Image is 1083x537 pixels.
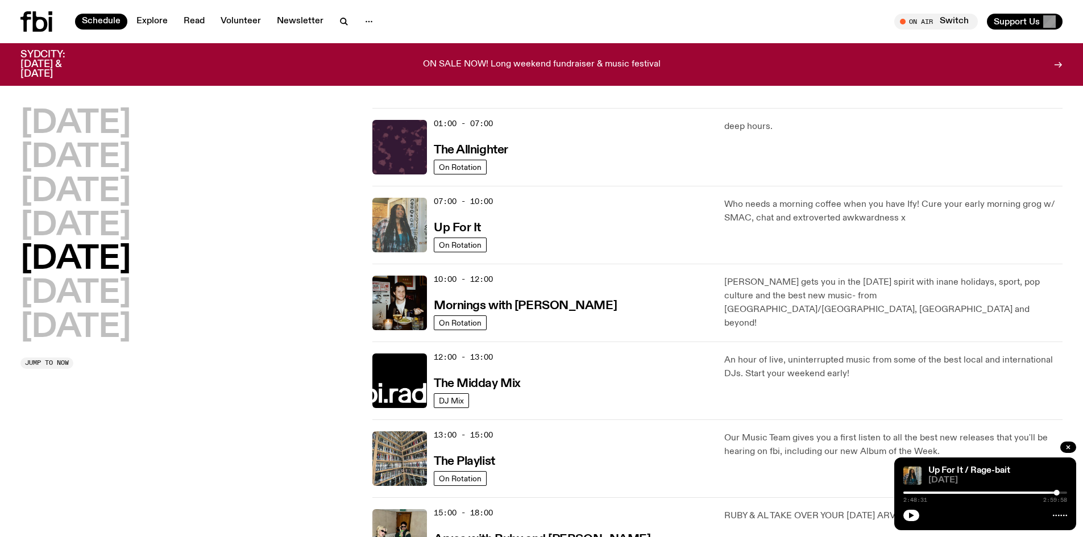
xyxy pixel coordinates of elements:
[434,376,521,390] a: The Midday Mix
[20,278,131,310] button: [DATE]
[439,240,482,249] span: On Rotation
[372,198,427,252] img: Ify - a Brown Skin girl with black braided twists, looking up to the side with her tongue stickin...
[434,298,617,312] a: Mornings with [PERSON_NAME]
[177,14,211,30] a: Read
[372,276,427,330] img: Sam blankly stares at the camera, brightly lit by a camera flash wearing a hat collared shirt and...
[439,396,464,405] span: DJ Mix
[20,142,131,174] button: [DATE]
[434,222,481,234] h3: Up For It
[903,497,927,503] span: 2:48:31
[20,50,93,79] h3: SYDCITY: [DATE] & [DATE]
[20,108,131,140] button: [DATE]
[434,144,508,156] h3: The Allnighter
[928,476,1067,485] span: [DATE]
[724,276,1063,330] p: [PERSON_NAME] gets you in the [DATE] spirit with inane holidays, sport, pop culture and the best ...
[20,244,131,276] button: [DATE]
[434,393,469,408] a: DJ Mix
[987,14,1063,30] button: Support Us
[724,120,1063,134] p: deep hours.
[724,198,1063,225] p: Who needs a morning coffee when you have Ify! Cure your early morning grog w/ SMAC, chat and extr...
[372,431,427,486] img: A corner shot of the fbi music library
[20,357,73,369] button: Jump to now
[434,507,493,518] span: 15:00 - 18:00
[434,471,487,486] a: On Rotation
[894,14,978,30] button: On AirSwitch
[434,238,487,252] a: On Rotation
[903,467,922,485] img: Ify - a Brown Skin girl with black braided twists, looking up to the side with her tongue stickin...
[130,14,175,30] a: Explore
[434,300,617,312] h3: Mornings with [PERSON_NAME]
[434,378,521,390] h3: The Midday Mix
[214,14,268,30] a: Volunteer
[434,274,493,285] span: 10:00 - 12:00
[434,142,508,156] a: The Allnighter
[20,312,131,344] button: [DATE]
[994,16,1040,27] span: Support Us
[434,315,487,330] a: On Rotation
[434,430,493,440] span: 13:00 - 15:00
[434,352,493,363] span: 12:00 - 13:00
[434,453,495,468] a: The Playlist
[724,509,1063,523] p: RUBY & AL TAKE OVER YOUR [DATE] ARVOS!
[1043,497,1067,503] span: 2:59:58
[928,466,1010,475] a: Up For It / Rage-bait
[75,14,127,30] a: Schedule
[20,210,131,242] button: [DATE]
[434,196,493,207] span: 07:00 - 10:00
[434,160,487,174] a: On Rotation
[434,220,481,234] a: Up For It
[724,431,1063,459] p: Our Music Team gives you a first listen to all the best new releases that you'll be hearing on fb...
[724,353,1063,381] p: An hour of live, uninterrupted music from some of the best local and international DJs. Start you...
[20,176,131,208] button: [DATE]
[434,456,495,468] h3: The Playlist
[270,14,330,30] a: Newsletter
[439,163,482,171] span: On Rotation
[423,60,661,70] p: ON SALE NOW! Long weekend fundraiser & music festival
[439,318,482,327] span: On Rotation
[25,360,69,366] span: Jump to now
[434,118,493,129] span: 01:00 - 07:00
[439,474,482,482] span: On Rotation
